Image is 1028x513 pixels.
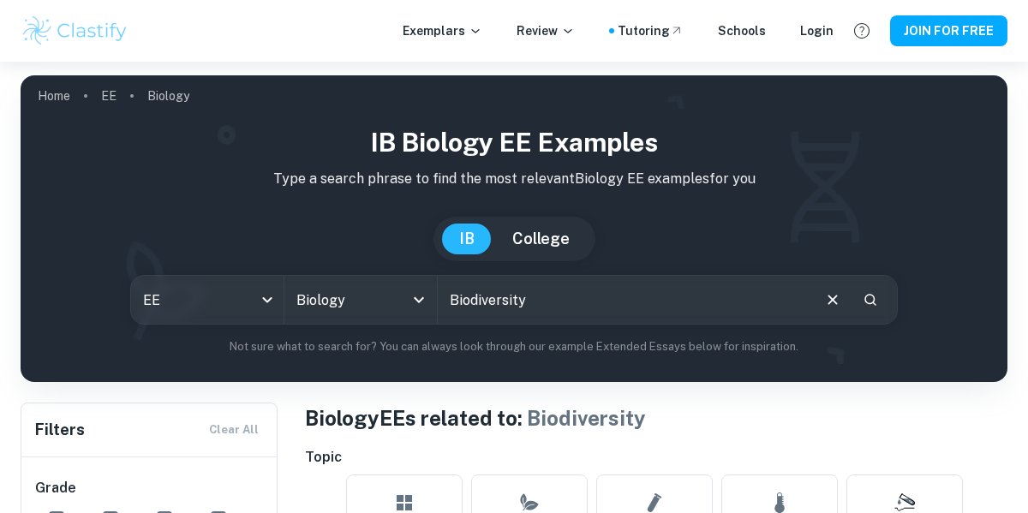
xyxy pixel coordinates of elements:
h6: Grade [35,478,265,498]
a: Tutoring [618,21,684,40]
h6: Topic [305,447,1007,468]
p: Not sure what to search for? You can always look through our example Extended Essays below for in... [34,338,994,355]
img: profile cover [21,75,1007,382]
div: EE [131,276,284,324]
h1: Biology EEs related to: [305,403,1007,433]
a: Schools [718,21,766,40]
button: JOIN FOR FREE [890,15,1007,46]
button: Search [856,285,885,314]
h6: Filters [35,418,85,442]
button: IB [442,224,492,254]
button: College [495,224,587,254]
p: Exemplars [403,21,482,40]
h1: IB Biology EE examples [34,123,994,162]
p: Type a search phrase to find the most relevant Biology EE examples for you [34,169,994,189]
a: Home [38,84,70,108]
a: EE [101,84,117,108]
p: Review [517,21,575,40]
input: E.g. photosynthesis, coffee and protein, HDI and diabetes... [438,276,810,324]
p: Biology [147,86,189,105]
button: Open [407,288,431,312]
button: Clear [816,283,849,316]
img: Clastify logo [21,14,129,48]
button: Help and Feedback [847,16,876,45]
span: Biodiversity [527,406,646,430]
a: Login [800,21,834,40]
